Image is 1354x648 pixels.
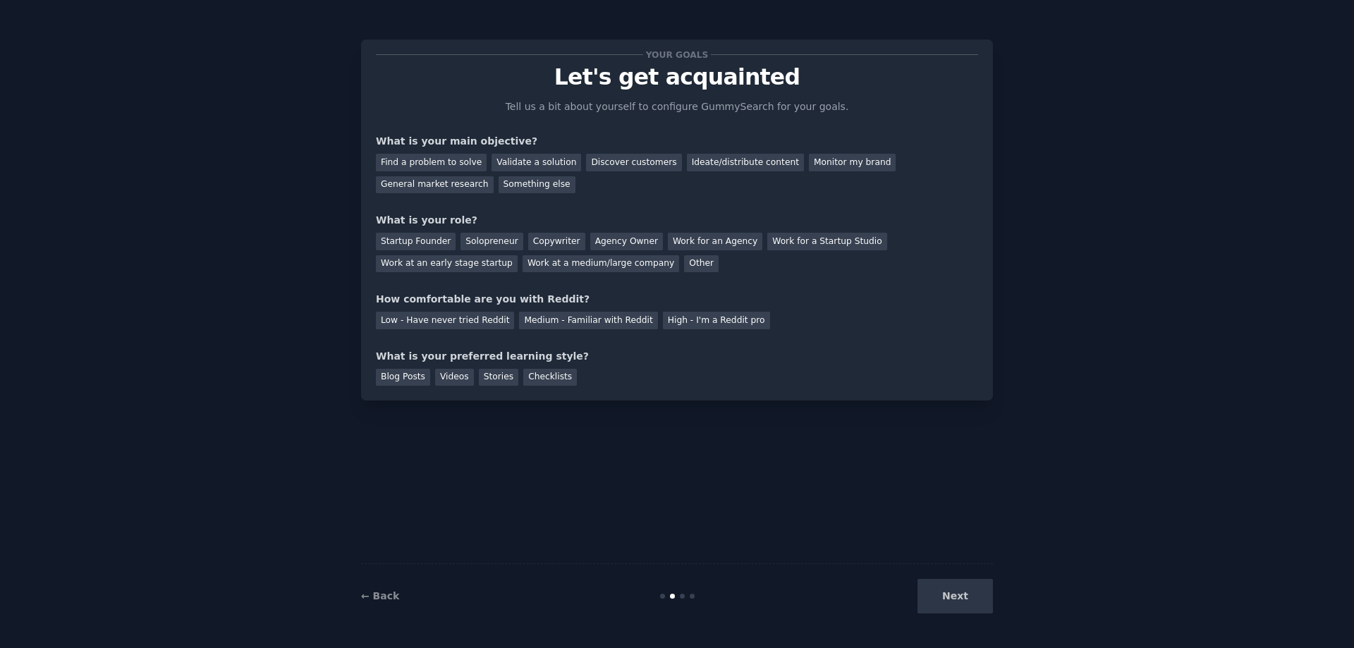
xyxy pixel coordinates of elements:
div: Low - Have never tried Reddit [376,312,514,329]
div: Find a problem to solve [376,154,487,171]
div: Something else [499,176,575,194]
div: What is your role? [376,213,978,228]
div: Monitor my brand [809,154,896,171]
p: Let's get acquainted [376,65,978,90]
div: Checklists [523,369,577,386]
div: Work for a Startup Studio [767,233,886,250]
div: Medium - Familiar with Reddit [519,312,657,329]
div: Validate a solution [492,154,581,171]
div: What is your main objective? [376,134,978,149]
a: ← Back [361,590,399,601]
div: What is your preferred learning style? [376,349,978,364]
div: Videos [435,369,474,386]
div: Other [684,255,719,273]
div: Startup Founder [376,233,456,250]
p: Tell us a bit about yourself to configure GummySearch for your goals. [499,99,855,114]
div: Work for an Agency [668,233,762,250]
div: Agency Owner [590,233,663,250]
div: Discover customers [586,154,681,171]
div: How comfortable are you with Reddit? [376,292,978,307]
div: Solopreneur [461,233,523,250]
div: Stories [479,369,518,386]
span: Your goals [643,47,711,62]
div: Blog Posts [376,369,430,386]
div: Work at a medium/large company [523,255,679,273]
div: High - I'm a Reddit pro [663,312,770,329]
div: Ideate/distribute content [687,154,804,171]
div: Copywriter [528,233,585,250]
div: General market research [376,176,494,194]
div: Work at an early stage startup [376,255,518,273]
